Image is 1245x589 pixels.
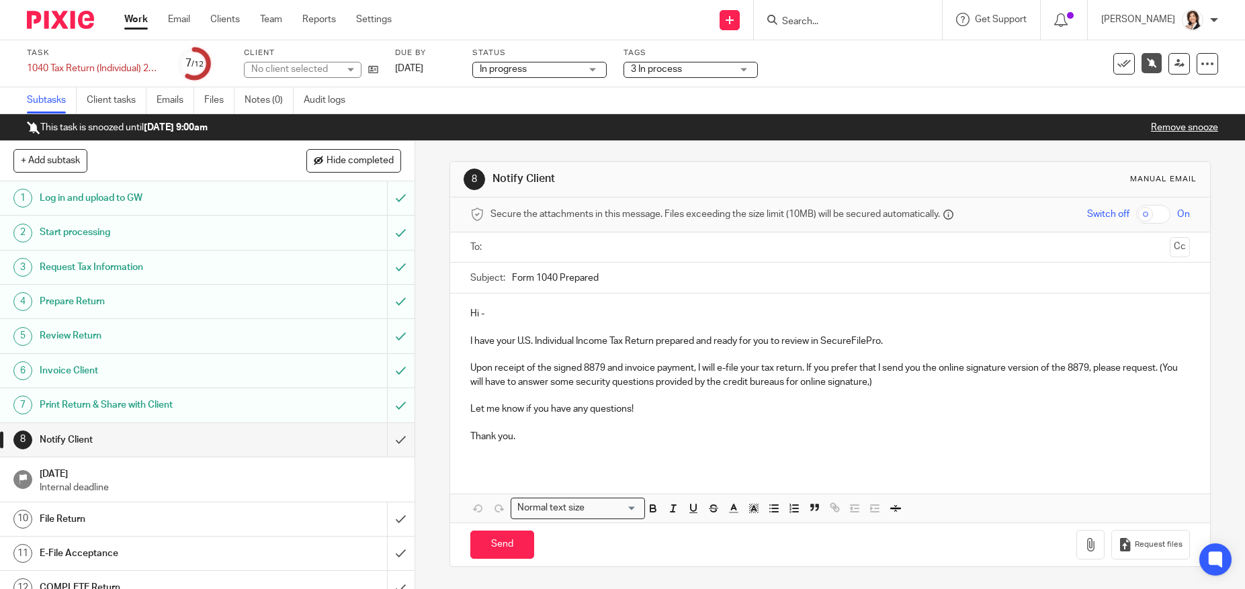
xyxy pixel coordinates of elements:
[185,56,204,71] div: 7
[304,87,355,114] a: Audit logs
[168,13,190,26] a: Email
[470,334,1189,348] p: I have your U.S. Individual Income Tax Return prepared and ready for you to review in SecureFilePro.
[40,464,401,481] h1: [DATE]
[464,169,485,190] div: 8
[492,172,859,186] h1: Notify Client
[1111,530,1189,560] button: Request files
[13,189,32,208] div: 1
[13,149,87,172] button: + Add subtask
[40,188,262,208] h1: Log in and upload to GW
[27,48,161,58] label: Task
[13,292,32,311] div: 4
[251,62,339,76] div: No client selected
[13,544,32,563] div: 11
[40,395,262,415] h1: Print Return & Share with Client
[470,271,505,285] label: Subject:
[13,327,32,346] div: 5
[1130,174,1197,185] div: Manual email
[490,208,940,221] span: Secure the attachments in this message. Files exceeding the size limit (10MB) will be secured aut...
[1177,208,1190,221] span: On
[191,60,204,68] small: /12
[40,543,262,563] h1: E-File Acceptance
[40,430,262,450] h1: Notify Client
[470,361,1189,389] p: Upon receipt of the signed 8879 and invoice payment, I will e-file your tax return. If you prefer...
[470,402,1189,416] p: Let me know if you have any questions!
[27,62,161,75] div: 1040 Tax Return (Individual) 2024
[245,87,294,114] a: Notes (0)
[470,240,485,254] label: To:
[204,87,234,114] a: Files
[13,224,32,242] div: 2
[13,361,32,380] div: 6
[40,291,262,312] h1: Prepare Return
[514,501,587,515] span: Normal text size
[589,501,637,515] input: Search for option
[1170,237,1190,257] button: Cc
[470,430,1189,443] p: Thank you.
[210,13,240,26] a: Clients
[975,15,1027,24] span: Get Support
[356,13,392,26] a: Settings
[27,11,94,29] img: Pixie
[1135,539,1183,550] span: Request files
[40,509,262,529] h1: File Return
[124,13,148,26] a: Work
[1087,208,1129,221] span: Switch off
[472,48,607,58] label: Status
[244,48,378,58] label: Client
[40,326,262,346] h1: Review Return
[13,258,32,277] div: 3
[1101,13,1175,26] p: [PERSON_NAME]
[13,431,32,449] div: 8
[40,481,401,494] p: Internal deadline
[1151,123,1218,132] a: Remove snooze
[470,531,534,559] input: Send
[87,87,146,114] a: Client tasks
[157,87,194,114] a: Emails
[395,64,423,73] span: [DATE]
[395,48,456,58] label: Due by
[306,149,401,172] button: Hide completed
[40,222,262,242] h1: Start processing
[1182,9,1203,31] img: BW%20Website%203%20-%20square.jpg
[781,16,902,28] input: Search
[27,87,77,114] a: Subtasks
[511,498,645,518] div: Search for option
[27,121,208,134] p: This task is snoozed until
[13,396,32,414] div: 7
[40,257,262,277] h1: Request Tax Information
[260,13,282,26] a: Team
[470,307,1189,320] p: Hi -
[13,510,32,529] div: 10
[624,48,758,58] label: Tags
[631,64,682,74] span: 3 In process
[302,13,336,26] a: Reports
[480,64,527,74] span: In progress
[40,361,262,381] h1: Invoice Client
[327,156,394,167] span: Hide completed
[144,123,208,132] b: [DATE] 9:00am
